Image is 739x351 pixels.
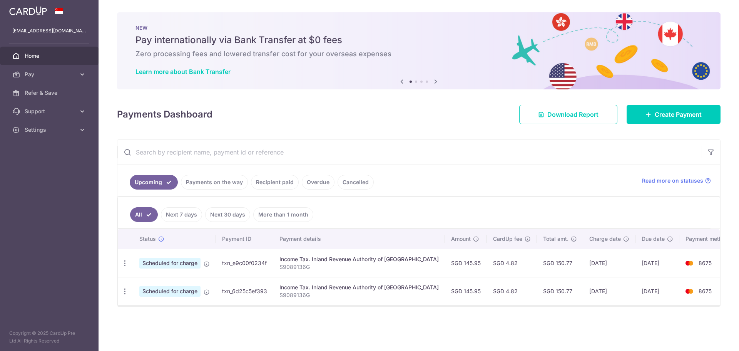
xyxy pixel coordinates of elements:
[537,277,583,305] td: SGD 150.77
[130,175,178,190] a: Upcoming
[487,249,537,277] td: SGD 4.82
[139,258,201,269] span: Scheduled for charge
[25,89,75,97] span: Refer & Save
[181,175,248,190] a: Payments on the way
[679,229,738,249] th: Payment method
[216,229,273,249] th: Payment ID
[279,255,439,263] div: Income Tax. Inland Revenue Authority of [GEOGRAPHIC_DATA]
[25,107,75,115] span: Support
[279,263,439,271] p: S9089136G
[135,34,702,46] h5: Pay internationally via Bank Transfer at $0 fees
[25,71,75,78] span: Pay
[216,277,273,305] td: txn_6d25c5ef393
[642,235,665,243] span: Due date
[583,277,635,305] td: [DATE]
[543,235,568,243] span: Total amt.
[642,177,711,185] a: Read more on statuses
[627,105,721,124] a: Create Payment
[25,52,75,60] span: Home
[216,249,273,277] td: txn_e9c00f0234f
[273,229,445,249] th: Payment details
[589,235,621,243] span: Charge date
[25,126,75,134] span: Settings
[451,235,471,243] span: Amount
[9,6,47,15] img: CardUp
[253,207,313,222] a: More than 1 month
[139,235,156,243] span: Status
[205,207,250,222] a: Next 30 days
[135,68,231,76] a: Learn more about Bank Transfer
[519,105,617,124] a: Download Report
[682,287,697,296] img: Bank Card
[583,249,635,277] td: [DATE]
[682,259,697,268] img: Bank Card
[655,110,702,119] span: Create Payment
[445,277,487,305] td: SGD 145.95
[537,249,583,277] td: SGD 150.77
[161,207,202,222] a: Next 7 days
[699,288,712,294] span: 8675
[642,177,703,185] span: Read more on statuses
[251,175,299,190] a: Recipient paid
[117,12,721,89] img: Bank transfer banner
[493,235,522,243] span: CardUp fee
[117,107,212,121] h4: Payments Dashboard
[547,110,599,119] span: Download Report
[139,286,201,297] span: Scheduled for charge
[635,277,679,305] td: [DATE]
[699,260,712,266] span: 8675
[135,49,702,59] h6: Zero processing fees and lowered transfer cost for your overseas expenses
[279,291,439,299] p: S9089136G
[12,27,86,35] p: [EMAIL_ADDRESS][DOMAIN_NAME]
[117,140,702,165] input: Search by recipient name, payment id or reference
[135,25,702,31] p: NEW
[445,249,487,277] td: SGD 145.95
[302,175,334,190] a: Overdue
[130,207,158,222] a: All
[487,277,537,305] td: SGD 4.82
[635,249,679,277] td: [DATE]
[338,175,374,190] a: Cancelled
[279,284,439,291] div: Income Tax. Inland Revenue Authority of [GEOGRAPHIC_DATA]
